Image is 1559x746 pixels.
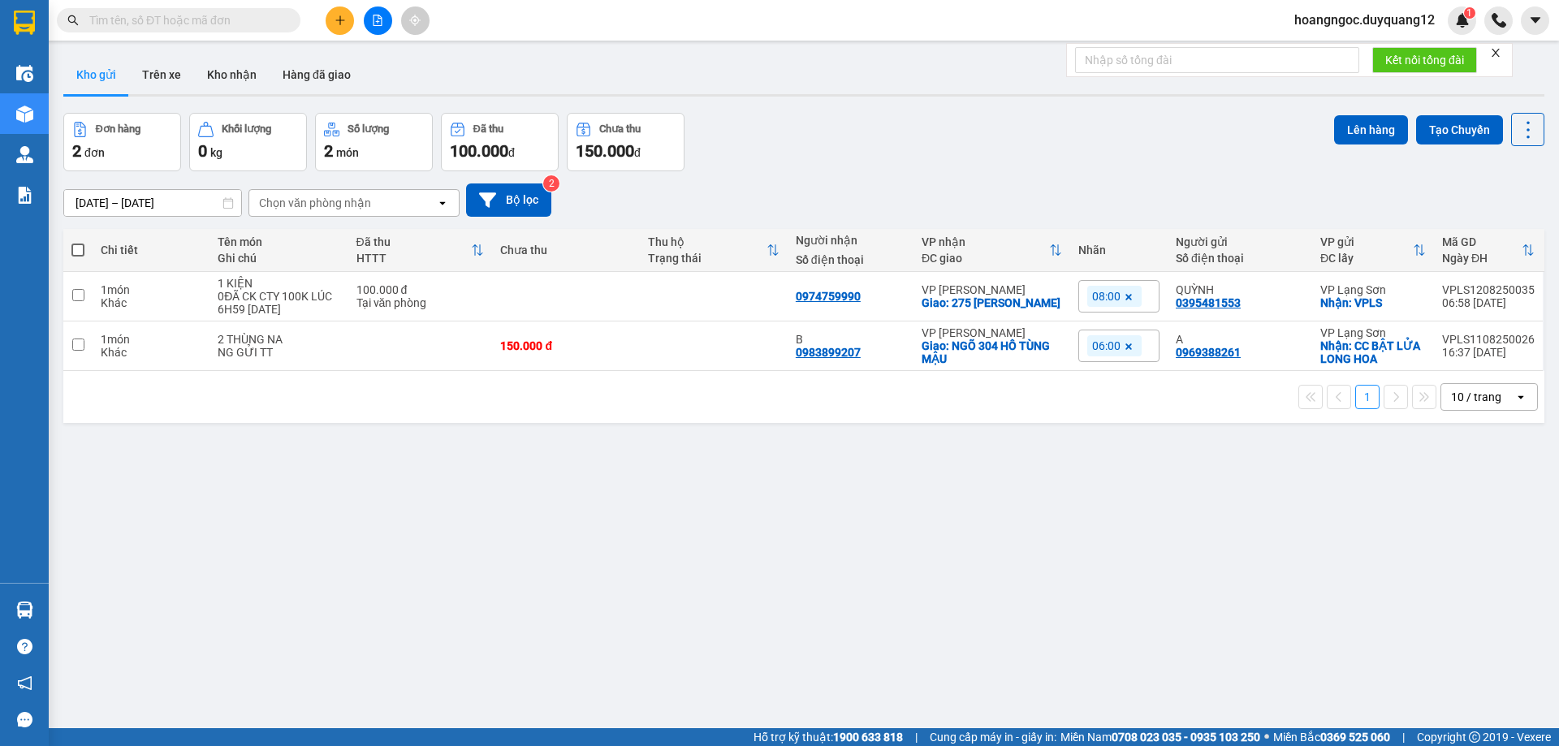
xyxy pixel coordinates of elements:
[913,229,1070,272] th: Toggle SortBy
[1372,47,1477,73] button: Kết nối tổng đài
[1528,13,1543,28] span: caret-down
[16,146,33,163] img: warehouse-icon
[101,283,201,296] div: 1 món
[16,65,33,82] img: warehouse-icon
[1092,289,1121,304] span: 08:00
[17,712,32,727] span: message
[16,106,33,123] img: warehouse-icon
[1492,13,1506,28] img: phone-icon
[922,283,1062,296] div: VP [PERSON_NAME]
[270,55,364,94] button: Hàng đã giao
[1092,339,1121,353] span: 06:00
[409,15,421,26] span: aim
[1320,731,1390,744] strong: 0369 525 060
[356,235,472,248] div: Đã thu
[1490,47,1501,58] span: close
[1442,283,1535,296] div: VPLS1208250035
[436,196,449,209] svg: open
[222,123,271,135] div: Khối lượng
[1402,728,1405,746] span: |
[1455,13,1470,28] img: icon-new-feature
[356,283,485,296] div: 100.000 đ
[1334,115,1408,144] button: Lên hàng
[922,235,1049,248] div: VP nhận
[922,252,1049,265] div: ĐC giao
[17,675,32,691] span: notification
[1273,728,1390,746] span: Miền Bắc
[356,252,472,265] div: HTTT
[210,146,222,159] span: kg
[89,11,281,29] input: Tìm tên, số ĐT hoặc mã đơn
[922,326,1062,339] div: VP [PERSON_NAME]
[796,253,905,266] div: Số điện thoại
[1385,51,1464,69] span: Kết nối tổng đài
[218,333,339,346] div: 2 THÙNG NA
[101,296,201,309] div: Khác
[63,113,181,171] button: Đơn hàng2đơn
[1442,235,1522,248] div: Mã GD
[567,113,684,171] button: Chưa thu150.000đ
[1320,235,1413,248] div: VP gửi
[754,728,903,746] span: Hỗ trợ kỹ thuật:
[315,113,433,171] button: Số lượng2món
[372,15,383,26] span: file-add
[508,146,515,159] span: đ
[259,195,371,211] div: Chọn văn phòng nhận
[1176,252,1304,265] div: Số điện thoại
[1060,728,1260,746] span: Miền Nam
[67,15,79,26] span: search
[326,6,354,35] button: plus
[1442,296,1535,309] div: 06:58 [DATE]
[1451,389,1501,405] div: 10 / trang
[101,346,201,359] div: Khác
[218,290,339,316] div: 0ĐÃ CK CTY 100K LÚC 6H59 NGÀY 12/8
[1434,229,1543,272] th: Toggle SortBy
[576,141,634,161] span: 150.000
[101,333,201,346] div: 1 món
[401,6,430,35] button: aim
[1176,235,1304,248] div: Người gửi
[1281,10,1448,30] span: hoangngoc.duyquang12
[796,234,905,247] div: Người nhận
[218,346,339,359] div: NG GỬI TT
[930,728,1056,746] span: Cung cấp máy in - giấy in:
[1416,115,1503,144] button: Tạo Chuyến
[129,55,194,94] button: Trên xe
[1320,339,1426,365] div: Nhận: CC BẬT LỬA LONG HOA
[1176,296,1241,309] div: 0395481553
[1312,229,1434,272] th: Toggle SortBy
[1442,252,1522,265] div: Ngày ĐH
[922,296,1062,309] div: Giao: 275 NGUYỄN TRÃI THANH XUÂN
[64,190,241,216] input: Select a date range.
[16,187,33,204] img: solution-icon
[218,235,339,248] div: Tên món
[16,602,33,619] img: warehouse-icon
[17,639,32,654] span: question-circle
[336,146,359,159] span: món
[543,175,559,192] sup: 2
[1112,731,1260,744] strong: 0708 023 035 - 0935 103 250
[14,11,35,35] img: logo-vxr
[218,277,339,290] div: 1 KIỆN
[198,141,207,161] span: 0
[356,296,485,309] div: Tại văn phòng
[335,15,346,26] span: plus
[634,146,641,159] span: đ
[1514,390,1527,403] svg: open
[500,339,632,352] div: 150.000 đ
[1176,283,1304,296] div: QUỲNH
[500,244,632,257] div: Chưa thu
[1442,346,1535,359] div: 16:37 [DATE]
[96,123,140,135] div: Đơn hàng
[218,252,339,265] div: Ghi chú
[466,183,551,217] button: Bộ lọc
[796,333,905,346] div: B
[84,146,105,159] span: đơn
[1176,346,1241,359] div: 0969388261
[1176,333,1304,346] div: A
[194,55,270,94] button: Kho nhận
[473,123,503,135] div: Đã thu
[599,123,641,135] div: Chưa thu
[450,141,508,161] span: 100.000
[189,113,307,171] button: Khối lượng0kg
